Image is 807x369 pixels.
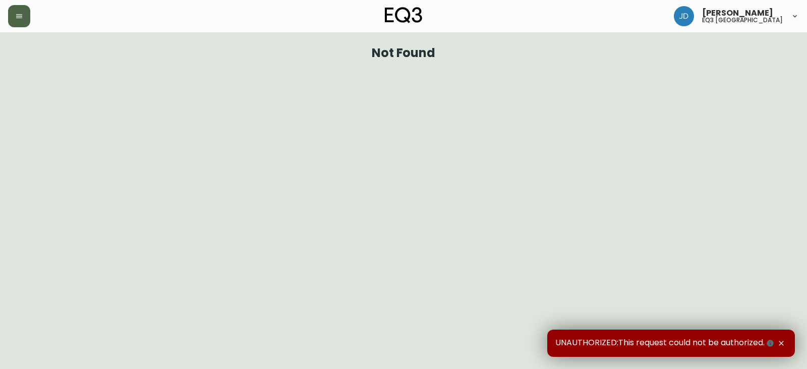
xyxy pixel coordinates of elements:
[702,17,783,23] h5: eq3 [GEOGRAPHIC_DATA]
[385,7,422,23] img: logo
[674,6,694,26] img: 7c567ac048721f22e158fd313f7f0981
[555,338,776,349] span: UNAUTHORIZED:This request could not be authorized.
[372,48,436,58] h1: Not Found
[702,9,773,17] span: [PERSON_NAME]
